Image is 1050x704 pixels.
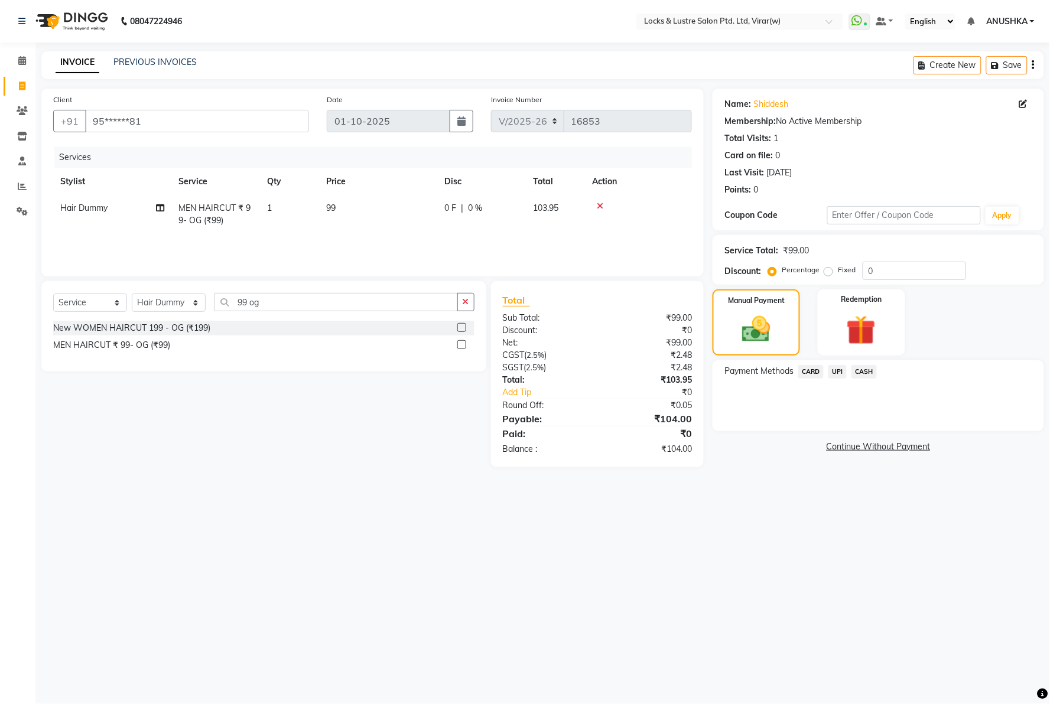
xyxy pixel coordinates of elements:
div: Services [54,146,701,168]
div: Membership: [724,115,776,128]
span: MEN HAIRCUT ₹ 99- OG (₹99) [178,203,251,226]
b: 08047224946 [130,5,182,38]
div: Last Visit: [724,167,764,179]
span: Payment Methods [724,365,794,377]
div: ₹99.00 [597,312,701,324]
th: Qty [260,168,319,195]
div: Balance : [494,443,597,455]
input: Enter Offer / Coupon Code [827,206,981,224]
div: MEN HAIRCUT ₹ 99- OG (₹99) [53,339,170,351]
span: CGST [503,350,525,360]
div: Net: [494,337,597,349]
div: Paid: [494,426,597,441]
label: Fixed [838,265,856,275]
label: Percentage [782,265,820,275]
div: ₹0 [615,386,701,399]
div: ₹0.05 [597,399,701,412]
div: ₹104.00 [597,412,701,426]
div: ( ) [494,361,597,374]
div: New WOMEN HAIRCUT 199 - OG (₹199) [53,322,210,334]
div: ₹103.95 [597,374,701,386]
label: Redemption [841,294,882,305]
a: INVOICE [56,52,99,73]
span: 0 F [444,202,456,214]
span: 1 [267,203,272,213]
span: 99 [326,203,336,213]
th: Service [171,168,260,195]
button: Apply [986,207,1019,224]
div: ₹2.48 [597,361,701,374]
a: PREVIOUS INVOICES [113,57,197,67]
span: SGST [503,362,524,373]
div: ₹2.48 [597,349,701,361]
button: +91 [53,110,86,132]
div: Service Total: [724,245,778,257]
span: Total [503,294,530,307]
div: Round Off: [494,399,597,412]
div: 0 [753,184,758,196]
div: Card on file: [724,149,773,162]
span: 2.5% [526,363,544,372]
th: Total [526,168,585,195]
th: Price [319,168,437,195]
span: 2.5% [527,350,545,360]
span: 103.95 [533,203,558,213]
img: logo [30,5,111,38]
div: Coupon Code [724,209,827,221]
div: ₹104.00 [597,443,701,455]
span: ANUSHKA [986,15,1028,28]
div: ₹99.00 [597,337,701,349]
div: Discount: [724,265,761,278]
div: ( ) [494,349,597,361]
div: Name: [724,98,751,110]
th: Stylist [53,168,171,195]
img: _gift.svg [837,312,885,348]
button: Create New [914,56,981,74]
div: 1 [773,132,778,145]
div: [DATE] [766,167,792,179]
div: Discount: [494,324,597,337]
span: CASH [851,365,877,379]
div: Total Visits: [724,132,771,145]
div: No Active Membership [724,115,1032,128]
label: Client [53,94,72,105]
span: UPI [828,365,847,379]
span: 0 % [468,202,482,214]
div: ₹0 [597,426,701,441]
div: Sub Total: [494,312,597,324]
th: Disc [437,168,526,195]
input: Search or Scan [214,293,458,311]
img: _cash.svg [733,313,779,346]
label: Invoice Number [491,94,542,105]
div: ₹0 [597,324,701,337]
button: Save [986,56,1028,74]
div: Points: [724,184,751,196]
span: | [461,202,463,214]
a: Add Tip [494,386,615,399]
input: Search by Name/Mobile/Email/Code [85,110,309,132]
a: Continue Without Payment [715,441,1042,453]
div: Payable: [494,412,597,426]
th: Action [585,168,692,195]
span: CARD [798,365,824,379]
label: Date [327,94,343,105]
span: Hair Dummy [60,203,108,213]
div: ₹99.00 [783,245,809,257]
a: Shiddesh [753,98,788,110]
div: Total: [494,374,597,386]
div: 0 [775,149,780,162]
label: Manual Payment [728,295,785,306]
